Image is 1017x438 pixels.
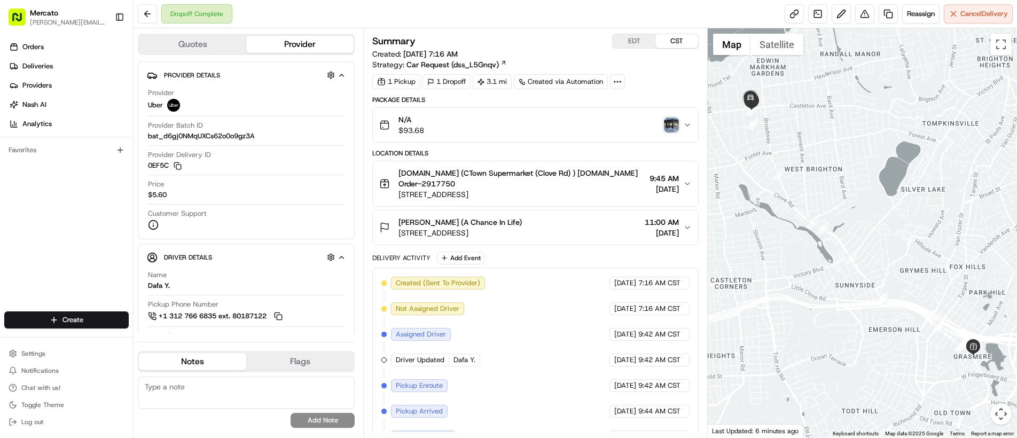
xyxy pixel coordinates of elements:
[246,36,354,53] button: Provider
[372,254,431,262] div: Delivery Activity
[645,228,679,238] span: [DATE]
[4,380,129,395] button: Chat with us!
[396,330,446,339] span: Assigned Driver
[6,151,86,170] a: 📗Knowledge Base
[4,115,133,132] a: Analytics
[664,118,679,132] img: photo_proof_of_delivery image
[638,381,680,390] span: 9:42 AM CST
[4,414,129,429] button: Log out
[650,184,679,194] span: [DATE]
[148,131,255,141] span: bat_d6gj0NMqUXCs62o0o9gz3A
[22,61,53,71] span: Deliveries
[614,406,636,416] span: [DATE]
[148,100,163,110] span: Uber
[4,38,133,56] a: Orders
[4,58,133,75] a: Deliveries
[638,330,680,339] span: 9:42 AM CST
[806,216,818,228] div: 8
[614,278,636,288] span: [DATE]
[406,59,507,70] a: Car Request (dss_L5Gnqv)
[148,209,207,218] span: Customer Support
[372,49,458,59] span: Created:
[875,292,887,304] div: 5
[645,217,679,228] span: 11:00 AM
[372,59,507,70] div: Strategy:
[21,401,64,409] span: Toggle Theme
[101,155,171,166] span: API Documentation
[22,42,44,52] span: Orders
[372,74,420,89] div: 1 Pickup
[373,108,698,142] button: N/A$93.68photo_proof_of_delivery image
[21,155,82,166] span: Knowledge Base
[36,102,175,113] div: Start new chat
[473,74,512,89] div: 3.1 mi
[403,49,458,59] span: [DATE] 7:16 AM
[990,34,1012,55] button: Toggle fullscreen view
[423,74,471,89] div: 1 Dropoff
[148,300,218,309] span: Pickup Phone Number
[398,114,424,125] span: N/A
[710,424,746,437] img: Google
[710,424,746,437] a: Open this area in Google Maps (opens a new window)
[90,156,99,165] div: 💻
[62,315,83,325] span: Create
[148,331,220,341] span: Dropoff Phone Number
[21,418,43,426] span: Log out
[398,228,522,238] span: [STREET_ADDRESS]
[817,222,828,234] div: 7
[398,125,424,136] span: $93.68
[36,113,135,121] div: We're available if you need us!
[21,366,59,375] span: Notifications
[148,179,164,189] span: Price
[148,150,211,160] span: Provider Delivery ID
[833,430,879,437] button: Keyboard shortcuts
[398,168,645,189] span: [DOMAIN_NAME] (CTown Supermarket (Clove Rd) ) [DOMAIN_NAME] Order-2917750
[75,181,129,189] a: Powered byPylon
[147,66,346,84] button: Provider Details
[372,36,416,46] h3: Summary
[11,156,19,165] div: 📗
[396,381,443,390] span: Pickup Enroute
[950,431,965,436] a: Terms (opens in new tab)
[164,253,212,262] span: Driver Details
[167,99,180,112] img: uber-new-logo.jpeg
[147,248,346,266] button: Driver Details
[614,330,636,339] span: [DATE]
[4,363,129,378] button: Notifications
[655,34,698,48] button: CST
[4,397,129,412] button: Toggle Theme
[453,355,475,365] span: Dafa Y.
[373,210,698,245] button: [PERSON_NAME] (A Chance In Life)[STREET_ADDRESS]11:00 AM[DATE]
[28,69,176,80] input: Clear
[713,34,750,55] button: Show street map
[907,9,935,19] span: Reassign
[4,4,111,30] button: Mercato[PERSON_NAME][EMAIL_ADDRESS][PERSON_NAME][DOMAIN_NAME]
[159,311,267,321] span: +1 312 766 6835 ext. 80187122
[971,343,982,355] div: 3
[139,36,246,53] button: Quotes
[148,121,203,130] span: Provider Batch ID
[396,278,480,288] span: Created (Sent To Provider)
[30,7,58,18] span: Mercato
[148,310,284,322] a: +1 312 766 6835 ext. 80187122
[148,270,167,280] span: Name
[990,403,1012,425] button: Map camera controls
[398,189,645,200] span: [STREET_ADDRESS]
[614,381,636,390] span: [DATE]
[182,105,194,118] button: Start new chat
[148,88,174,98] span: Provider
[960,9,1008,19] span: Cancel Delivery
[944,4,1013,24] button: CancelDelivery
[396,355,444,365] span: Driver Updated
[902,4,940,24] button: Reassign
[106,181,129,189] span: Pylon
[613,34,655,48] button: EDT
[614,304,636,314] span: [DATE]
[164,71,220,80] span: Provider Details
[86,151,176,170] a: 💻API Documentation
[373,161,698,206] button: [DOMAIN_NAME] (CTown Supermarket (Clove Rd) ) [DOMAIN_NAME] Order-2917750[STREET_ADDRESS]9:45 AM[...
[30,18,106,27] button: [PERSON_NAME][EMAIL_ADDRESS][PERSON_NAME][DOMAIN_NAME]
